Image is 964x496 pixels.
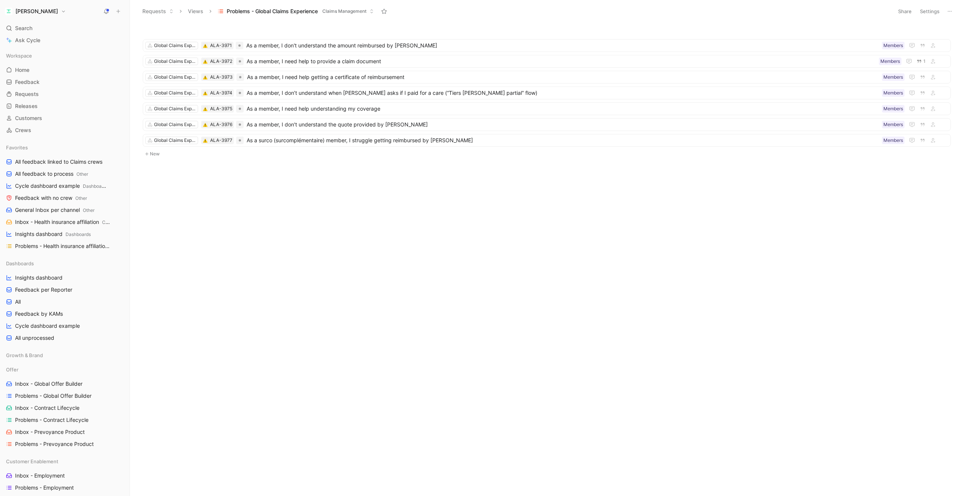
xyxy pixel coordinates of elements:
[15,206,95,214] span: General Inbox per channel
[3,192,127,204] a: Feedback with no crewOther
[203,59,207,64] img: ⚠️
[3,456,127,467] div: Customer Enablement
[15,126,31,134] span: Crews
[247,104,879,113] span: As a member, I need help understanding my coverage
[15,66,29,74] span: Home
[3,364,127,450] div: OfferInbox - Global Offer BuilderProblems - Global Offer BuilderInbox - Contract LifecycleProblem...
[203,122,208,127] button: ⚠️
[3,88,127,100] a: Requests
[15,428,85,436] span: Inbox - Prevoyance Product
[154,58,196,65] div: Global Claims Experience
[3,125,127,136] a: Crews
[139,6,177,17] button: Requests
[210,89,232,97] div: ALA-3974
[3,156,127,167] a: All feedback linked to Claims crews
[15,78,40,86] span: Feedback
[3,228,127,240] a: Insights dashboardDashboards
[883,137,903,144] div: Members
[15,242,112,250] span: Problems - Health insurance affiliation
[917,6,943,17] button: Settings
[15,230,91,238] span: Insights dashboard
[143,87,951,99] a: Global Claims Experience⚠️ALA-3974As a member, I don’t understand when [PERSON_NAME] asks if I pa...
[3,426,127,438] a: Inbox - Prevoyance Product
[154,121,196,128] div: Global Claims Experience
[880,58,900,65] div: Members
[15,194,87,202] span: Feedback with no crew
[154,89,196,97] div: Global Claims Experience
[210,105,232,113] div: ALA-3975
[3,168,127,180] a: All feedback to processOther
[3,272,127,283] a: Insights dashboard
[3,240,127,252] a: Problems - Health insurance affiliationCustomer Enablement
[6,260,34,267] span: Dashboards
[203,107,207,111] img: ⚠️
[3,6,68,17] button: Alan[PERSON_NAME]
[3,180,127,192] a: Cycle dashboard exampleDashboards
[15,114,42,122] span: Customers
[154,73,196,81] div: Global Claims Experience
[203,75,207,80] img: ⚠️
[143,118,951,131] a: Global Claims Experience⚠️ALA-3976As a member, I don't understand the quote provided by [PERSON_N...
[15,36,40,45] span: Ask Cycle
[210,73,233,81] div: ALA-3973
[15,298,21,306] span: All
[203,123,207,127] img: ⚠️
[3,76,127,88] a: Feedback
[883,105,903,113] div: Members
[15,484,74,491] span: Problems - Employment
[214,6,377,17] button: Problems - Global Claims ExperienceClaims Management
[883,121,903,128] div: Members
[66,231,91,237] span: Dashboards
[3,414,127,426] a: Problems - Contract Lifecycle
[247,57,876,66] span: As a member, I need help to provide a claim document
[15,416,88,424] span: Problems - Contract Lifecycle
[83,207,95,213] span: Other
[15,440,94,448] span: Problems - Prevoyance Product
[3,320,127,332] a: Cycle dashboard example
[203,138,207,143] img: ⚠️
[15,158,102,166] span: All feedback linked to Claims crews
[247,136,879,145] span: As a surco (surcomplémentaire) member, I struggle getting reimbursed by [PERSON_NAME]
[3,296,127,307] a: All
[210,121,232,128] div: ALA-3976
[3,50,127,61] div: Workspace
[203,59,208,64] button: ⚠️
[203,90,208,96] button: ⚠️
[15,472,65,479] span: Inbox - Employment
[6,52,32,59] span: Workspace
[111,243,157,249] span: Customer Enablement
[154,42,196,49] div: Global Claims Experience
[247,88,879,97] span: As a member, I don’t understand when [PERSON_NAME] asks if I paid for a care (“Tiers [PERSON_NAME...
[15,170,88,178] span: All feedback to process
[3,350,127,361] div: Growth & Brand
[203,106,208,111] button: ⚠️
[3,308,127,320] a: Feedback by KAMs
[185,6,207,17] button: Views
[15,404,79,412] span: Inbox - Contract Lifecycle
[3,113,127,124] a: Customers
[883,89,903,97] div: Members
[15,322,80,330] span: Cycle dashboard example
[15,90,39,98] span: Requests
[883,42,903,49] div: Members
[3,332,127,344] a: All unprocessed
[3,142,127,153] div: Favorites
[322,8,366,15] span: Claims Management
[203,91,207,96] img: ⚠️
[6,144,28,151] span: Favorites
[143,134,951,147] a: Global Claims Experience⚠️ALA-3977As a surco (surcomplémentaire) member, I struggle getting reimb...
[3,482,127,493] a: Problems - Employment
[203,138,208,143] button: ⚠️
[15,392,92,400] span: Problems - Global Offer Builder
[142,149,952,158] button: New
[247,73,879,82] span: As a member, I need help getting a certificate of reimbursement
[3,470,127,481] a: Inbox - Employment
[3,23,127,34] div: Search
[210,42,232,49] div: ALA-3971
[15,182,107,190] span: Cycle dashboard example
